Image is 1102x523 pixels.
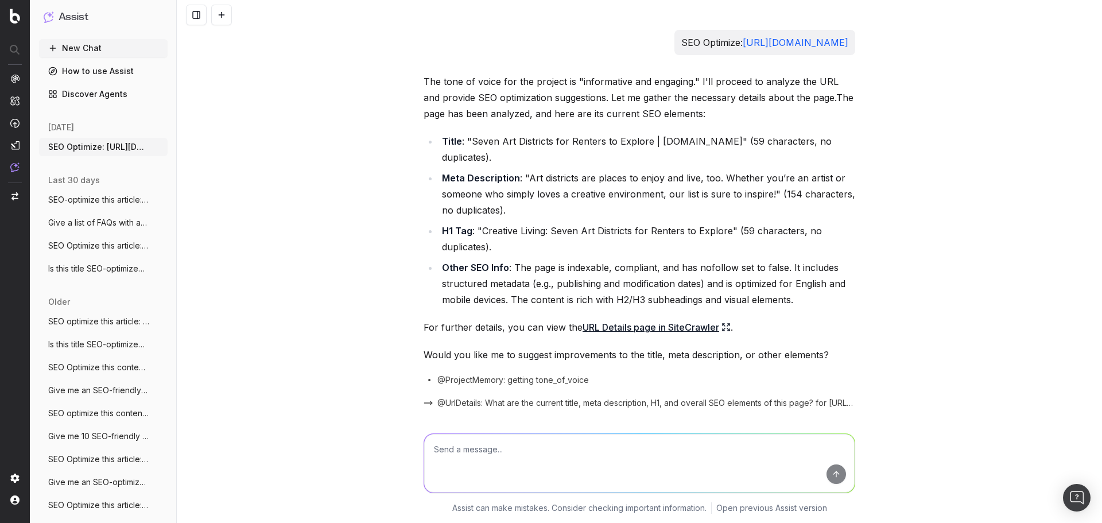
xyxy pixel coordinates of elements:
button: Is this title SEO-optimized? What is Co [39,259,168,278]
button: @UrlDetails: What are the current title, meta description, H1, and overall SEO elements of this p... [424,397,855,409]
button: SEO Optimize: [URL][DOMAIN_NAME] [39,138,168,156]
img: Assist [10,162,20,172]
img: Studio [10,141,20,150]
span: older [48,296,70,308]
button: Is this title SEO-optimized? What Landl [39,335,168,354]
button: SEO Optimize this article: [URL]. [39,450,168,468]
li: : The page is indexable, compliant, and has nofollow set to false. It includes structured metadat... [439,259,855,308]
button: Give me an SEO-friendly title that repla [39,381,168,400]
li: : "Creative Living: Seven Art Districts for Renters to Explore" (59 characters, no duplicates). [439,223,855,255]
span: Is this title SEO-optimized? What is Co [48,263,149,274]
span: SEO Optimize: [URL][DOMAIN_NAME] [48,141,149,153]
strong: Title [442,135,462,147]
strong: Meta Description [442,172,520,184]
span: Is this title SEO-optimized? What Landl [48,339,149,350]
img: Switch project [11,192,18,200]
button: SEO Optimize this article: [URL]. [39,237,168,255]
button: Give me an SEO-optimized title for this: [39,473,168,491]
li: : "Art districts are places to enjoy and live, too. Whether you’re an artist or someone who simpl... [439,170,855,218]
p: The tone of voice for the project is "informative and engaging." I'll proceed to analyze the URL ... [424,73,855,122]
img: Activation [10,118,20,128]
button: Assist [44,9,163,25]
span: [DATE] [48,122,74,133]
li: : "Seven Art Districts for Renters to Explore | [DOMAIN_NAME]" (59 characters, no duplicates). [439,133,855,165]
a: Discover Agents [39,85,168,103]
a: How to use Assist [39,62,168,80]
button: Give me 10 SEO-friendly alternatives to [39,427,168,445]
strong: Other SEO Info [442,262,509,273]
strong: H1 Tag [442,225,472,237]
span: SEO Optimize this article: [URL]. [48,499,149,511]
img: My account [10,495,20,505]
button: New Chat [39,39,168,57]
button: Give a list of FAQs with answers regardi [39,214,168,232]
span: SEO optimize this article: [URL]. [48,316,149,327]
div: Open Intercom Messenger [1063,484,1091,512]
a: [URL][DOMAIN_NAME] [743,37,848,48]
h1: Assist [59,9,88,25]
a: URL Details page in SiteCrawler [583,319,731,335]
span: Give me an SEO-optimized title for this: [48,476,149,488]
button: SEO optimize this article: [URL]. [39,312,168,331]
span: Give me 10 SEO-friendly alternatives to [48,431,149,442]
p: Assist can make mistakes. Consider checking important information. [452,502,707,514]
span: SEO-optimize this article: [URL]. [48,194,149,206]
button: SEO optimize this content: [URL]. [39,404,168,423]
span: @ProjectMemory: getting tone_of_voice [437,374,589,386]
span: SEO Optimize this article: [URL]. [48,454,149,465]
button: SEO Optimize this content: [URL]. [39,358,168,377]
p: For further details, you can view the . [424,319,855,335]
p: SEO Optimize: [681,34,848,51]
img: Analytics [10,74,20,83]
p: Would you like me to suggest improvements to the title, meta description, or other elements? [424,347,855,363]
span: @UrlDetails: What are the current title, meta description, H1, and overall SEO elements of this p... [437,397,855,409]
span: Give a list of FAQs with answers regardi [48,217,149,228]
img: Intelligence [10,96,20,106]
button: SEO-optimize this article: [URL]. [39,191,168,209]
a: Open previous Assist version [716,502,827,514]
img: Botify logo [10,9,20,24]
span: SEO Optimize this content: [URL]. [48,362,149,373]
img: Setting [10,474,20,483]
span: SEO Optimize this article: [URL]. [48,240,149,251]
span: last 30 days [48,175,100,186]
button: SEO Optimize this article: [URL]. [39,496,168,514]
span: SEO optimize this content: [URL]. [48,408,149,419]
span: Give me an SEO-friendly title that repla [48,385,149,396]
img: Assist [44,11,54,22]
